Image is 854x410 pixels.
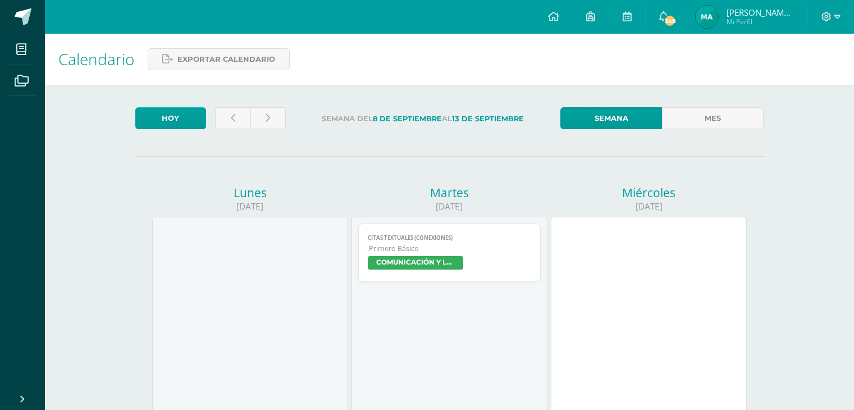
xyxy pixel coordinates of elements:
[727,7,794,18] span: [PERSON_NAME] [US_STATE]
[135,107,206,129] a: Hoy
[664,15,676,27] span: 248
[551,185,747,201] div: Miércoles
[58,48,134,70] span: Calendario
[368,234,531,242] span: Citas textuales (conexiones)
[358,224,541,282] a: Citas textuales (conexiones)Primero BásicoCOMUNICACIÓN Y LENGUAJE, IDIOMA ESPAÑOL
[295,107,551,130] label: Semana del al
[551,201,747,212] div: [DATE]
[369,244,531,253] span: Primero Básico
[373,115,442,123] strong: 8 de Septiembre
[177,49,275,70] span: Exportar calendario
[452,115,524,123] strong: 13 de Septiembre
[560,107,662,129] a: Semana
[152,201,348,212] div: [DATE]
[351,201,547,212] div: [DATE]
[368,256,463,270] span: COMUNICACIÓN Y LENGUAJE, IDIOMA ESPAÑOL
[148,48,290,70] a: Exportar calendario
[351,185,547,201] div: Martes
[727,17,794,26] span: Mi Perfil
[662,107,764,129] a: Mes
[696,6,718,28] img: 2bbaee648fb526b11d7c646c9f869f03.png
[152,185,348,201] div: Lunes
